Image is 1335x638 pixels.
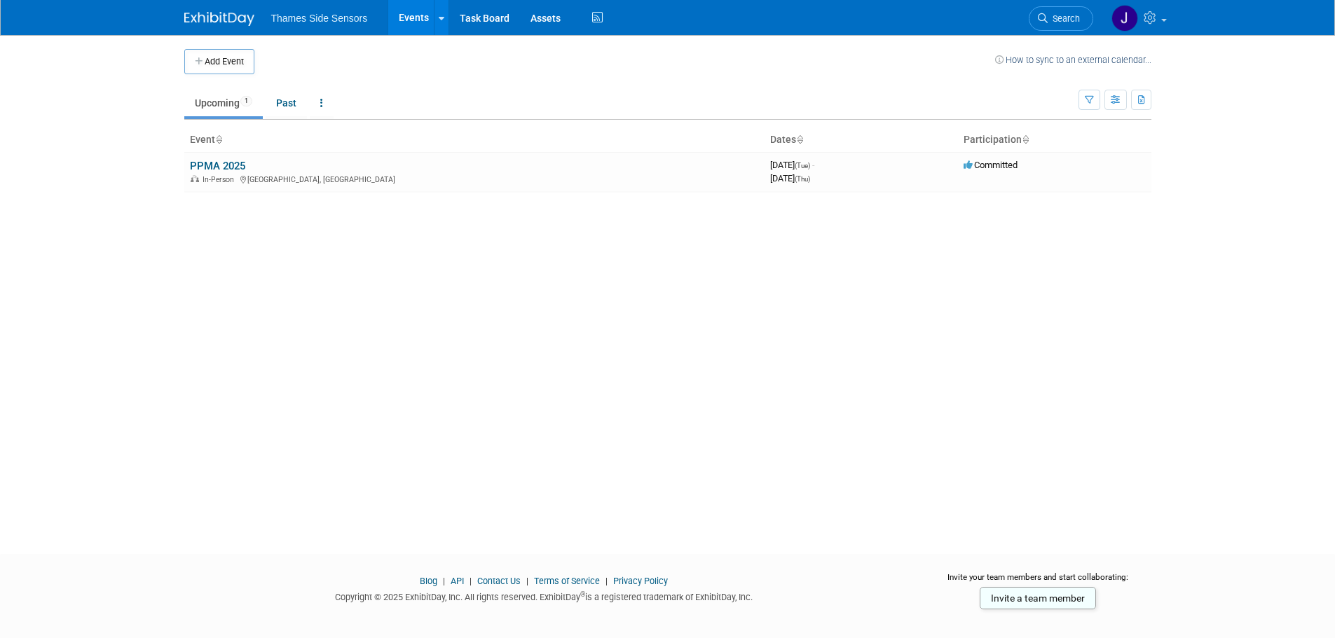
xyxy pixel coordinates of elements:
a: Sort by Event Name [215,134,222,145]
span: | [523,576,532,586]
a: Sort by Participation Type [1022,134,1029,145]
span: [DATE] [770,173,810,183]
img: James Netherway [1111,5,1138,32]
span: | [439,576,449,586]
span: In-Person [203,175,238,184]
a: Terms of Service [534,576,600,586]
span: (Thu) [795,175,810,183]
span: Thames Side Sensors [271,13,368,24]
a: Privacy Policy [613,576,668,586]
a: Contact Us [477,576,521,586]
a: Past [266,90,307,116]
th: Event [184,128,765,152]
a: Upcoming1 [184,90,263,116]
span: - [812,160,814,170]
span: 1 [240,96,252,106]
span: Committed [964,160,1018,170]
img: ExhibitDay [184,12,254,26]
a: Invite a team member [980,587,1096,609]
th: Participation [958,128,1151,152]
div: Copyright © 2025 ExhibitDay, Inc. All rights reserved. ExhibitDay is a registered trademark of Ex... [184,588,905,604]
button: Add Event [184,49,254,74]
a: How to sync to an external calendar... [995,55,1151,65]
span: (Tue) [795,162,810,169]
div: Invite your team members and start collaborating: [925,571,1151,592]
th: Dates [765,128,958,152]
span: Search [1048,13,1080,24]
a: Blog [420,576,437,586]
a: Sort by Start Date [796,134,803,145]
span: | [602,576,611,586]
a: API [451,576,464,586]
div: [GEOGRAPHIC_DATA], [GEOGRAPHIC_DATA] [190,173,759,184]
span: | [466,576,475,586]
a: PPMA 2025 [190,160,245,172]
sup: ® [580,590,585,598]
span: [DATE] [770,160,814,170]
img: In-Person Event [191,175,199,182]
a: Search [1029,6,1093,31]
